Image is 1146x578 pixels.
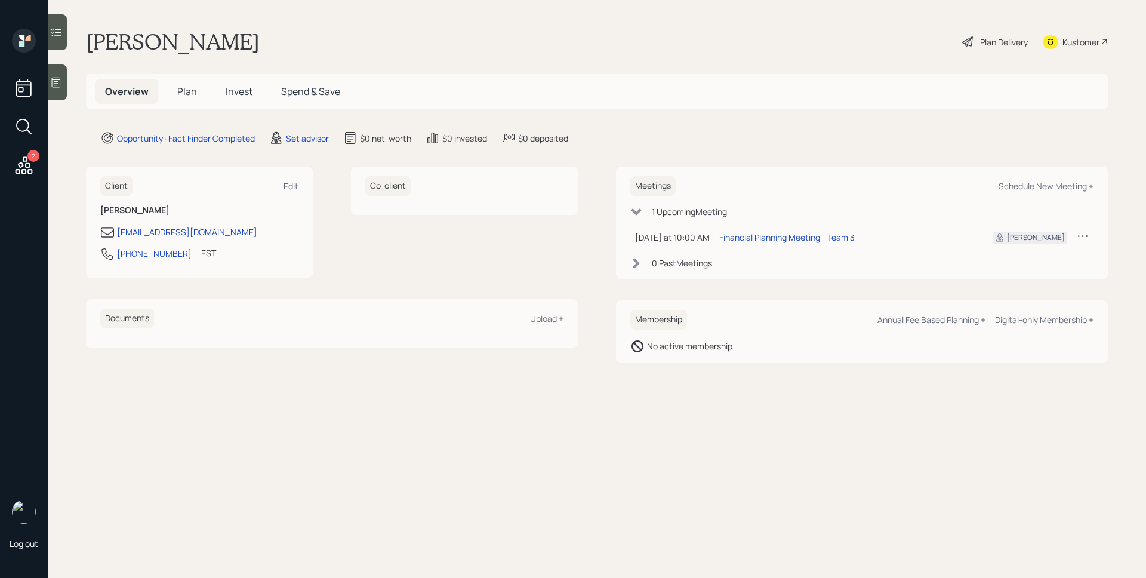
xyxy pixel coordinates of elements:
img: james-distasi-headshot.png [12,500,36,524]
span: Invest [226,85,252,98]
div: EST [201,247,216,259]
div: [PHONE_NUMBER] [117,247,192,260]
div: Set advisor [286,132,329,144]
h6: Meetings [630,176,676,196]
div: Plan Delivery [980,36,1028,48]
div: Kustomer [1062,36,1099,48]
div: Edit [284,180,298,192]
div: [EMAIL_ADDRESS][DOMAIN_NAME] [117,226,257,238]
div: 0 Past Meeting s [652,257,712,269]
div: $0 deposited [518,132,568,144]
div: $0 invested [442,132,487,144]
div: Digital-only Membership + [995,314,1093,325]
h6: Documents [100,309,154,328]
span: Spend & Save [281,85,340,98]
h6: Client [100,176,133,196]
div: Schedule New Meeting + [999,180,1093,192]
div: $0 net-worth [360,132,411,144]
div: Financial Planning Meeting - Team 3 [719,231,855,244]
div: Opportunity · Fact Finder Completed [117,132,255,144]
div: No active membership [647,340,732,352]
h1: [PERSON_NAME] [86,29,260,55]
div: Annual Fee Based Planning + [877,314,985,325]
div: Upload + [530,313,563,324]
h6: Co-client [365,176,411,196]
h6: [PERSON_NAME] [100,205,298,216]
div: [DATE] at 10:00 AM [635,231,710,244]
div: 1 Upcoming Meeting [652,205,727,218]
h6: Membership [630,310,687,330]
div: [PERSON_NAME] [1007,232,1065,243]
span: Overview [105,85,149,98]
span: Plan [177,85,197,98]
div: 2 [27,150,39,162]
div: Log out [10,538,38,549]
